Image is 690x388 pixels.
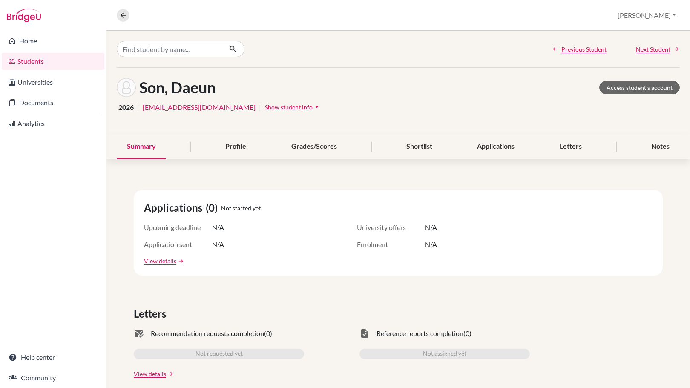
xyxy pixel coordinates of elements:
[264,328,272,339] span: (0)
[561,45,607,54] span: Previous Student
[2,94,104,111] a: Documents
[137,102,139,112] span: |
[396,134,443,159] div: Shortlist
[134,369,166,378] a: View details
[139,78,216,97] h1: Son, Daeun
[359,328,370,339] span: task
[166,371,174,377] a: arrow_forward
[144,256,176,265] a: View details
[281,134,347,159] div: Grades/Scores
[134,328,144,339] span: mark_email_read
[2,32,104,49] a: Home
[195,349,243,359] span: Not requested yet
[259,102,261,112] span: |
[212,222,224,233] span: N/A
[463,328,471,339] span: (0)
[206,200,221,216] span: (0)
[636,45,670,54] span: Next Student
[636,45,680,54] a: Next Student
[641,134,680,159] div: Notes
[549,134,592,159] div: Letters
[357,239,425,250] span: Enrolment
[215,134,256,159] div: Profile
[2,115,104,132] a: Analytics
[313,103,321,111] i: arrow_drop_down
[2,74,104,91] a: Universities
[118,102,134,112] span: 2026
[467,134,525,159] div: Applications
[144,200,206,216] span: Applications
[2,369,104,386] a: Community
[357,222,425,233] span: University offers
[117,134,166,159] div: Summary
[377,328,463,339] span: Reference reports completion
[7,9,41,22] img: Bridge-U
[425,239,437,250] span: N/A
[151,328,264,339] span: Recommendation requests completion
[2,53,104,70] a: Students
[144,239,212,250] span: Application sent
[117,41,222,57] input: Find student by name...
[117,78,136,97] img: Daeun Son's avatar
[552,45,607,54] a: Previous Student
[143,102,256,112] a: [EMAIL_ADDRESS][DOMAIN_NAME]
[221,204,261,213] span: Not started yet
[144,222,212,233] span: Upcoming deadline
[425,222,437,233] span: N/A
[134,306,170,322] span: Letters
[423,349,466,359] span: Not assigned yet
[614,7,680,23] button: [PERSON_NAME]
[176,258,184,264] a: arrow_forward
[264,101,322,114] button: Show student infoarrow_drop_down
[599,81,680,94] a: Access student's account
[265,103,313,111] span: Show student info
[2,349,104,366] a: Help center
[212,239,224,250] span: N/A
